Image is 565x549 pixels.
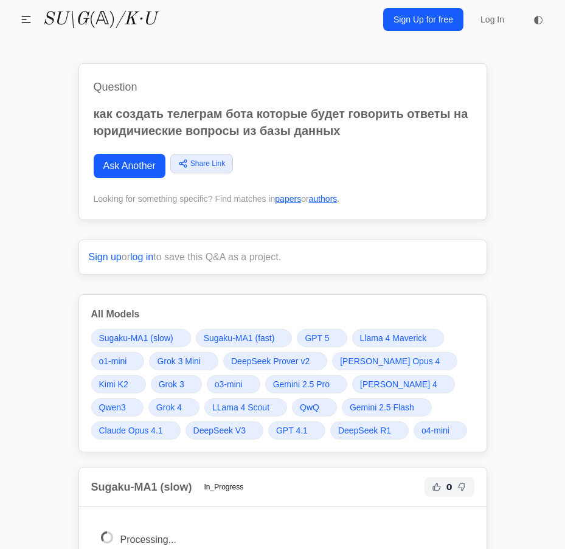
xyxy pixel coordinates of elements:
span: In_Progress [197,480,251,494]
a: GPT 4.1 [268,421,325,440]
a: QwQ [292,398,337,416]
a: LLama 4 Scout [204,398,287,416]
i: SU\G [43,10,89,29]
a: o4-mini [414,421,467,440]
span: o1-mini [99,355,127,367]
span: o3-mini [215,378,243,390]
span: Claude Opus 4.1 [99,424,163,437]
i: /K·U [116,10,156,29]
a: Sugaku-MA1 (slow) [91,329,191,347]
button: ◐ [526,7,550,32]
span: Gemini 2.5 Flash [350,401,414,413]
a: Ask Another [94,154,165,178]
a: Grok 4 [148,398,199,416]
span: Sugaku-MA1 (slow) [99,332,173,344]
a: Sign Up for free [383,8,463,31]
span: LLama 4 Scout [212,401,269,413]
span: [PERSON_NAME] 4 [360,378,437,390]
a: [PERSON_NAME] 4 [352,375,455,393]
span: DeepSeek R1 [338,424,391,437]
a: Gemini 2.5 Flash [342,398,432,416]
a: Sign up [89,252,122,262]
span: o4-mini [421,424,449,437]
a: Log In [473,9,511,30]
span: 0 [446,481,452,493]
span: Llama 4 Maverick [360,332,427,344]
span: Kimi K2 [99,378,128,390]
span: Grok 3 [159,378,184,390]
a: Grok 3 Mini [149,352,218,370]
span: GPT 4.1 [276,424,308,437]
a: SU\G(𝔸)/K·U [43,9,156,30]
span: Grok 4 [156,401,182,413]
span: Grok 3 Mini [157,355,201,367]
span: Share Link [190,158,225,169]
button: Helpful [429,480,444,494]
a: Gemini 2.5 Pro [265,375,347,393]
p: or to save this Q&A as a project. [89,250,477,264]
button: Not Helpful [455,480,470,494]
a: GPT 5 [297,329,347,347]
p: как создать телеграм бота которые будет говорить ответы на юридичиеские вопросы из базы данных [94,105,472,139]
a: Grok 3 [151,375,202,393]
span: DeepSeek V3 [193,424,246,437]
a: o3-mini [207,375,260,393]
span: QwQ [300,401,319,413]
div: Looking for something specific? Find matches in or . [94,193,472,205]
span: GPT 5 [305,332,329,344]
a: DeepSeek R1 [330,421,409,440]
span: Gemini 2.5 Pro [273,378,330,390]
a: Claude Opus 4.1 [91,421,181,440]
a: papers [275,194,301,204]
a: Qwen3 [91,398,144,416]
a: o1-mini [91,352,145,370]
a: Kimi K2 [91,375,146,393]
a: DeepSeek Prover v2 [223,352,327,370]
span: Qwen3 [99,401,126,413]
h3: All Models [91,307,474,322]
h2: Sugaku-MA1 (slow) [91,478,192,495]
span: DeepSeek Prover v2 [231,355,310,367]
span: ◐ [533,14,543,25]
a: [PERSON_NAME] Opus 4 [332,352,457,370]
span: Processing... [120,534,176,545]
h1: Question [94,78,472,95]
a: authors [309,194,338,204]
span: Sugaku-MA1 (fast) [204,332,275,344]
a: log in [130,252,153,262]
span: [PERSON_NAME] Opus 4 [340,355,440,367]
a: Sugaku-MA1 (fast) [196,329,293,347]
a: DeepSeek V3 [185,421,263,440]
a: Llama 4 Maverick [352,329,445,347]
